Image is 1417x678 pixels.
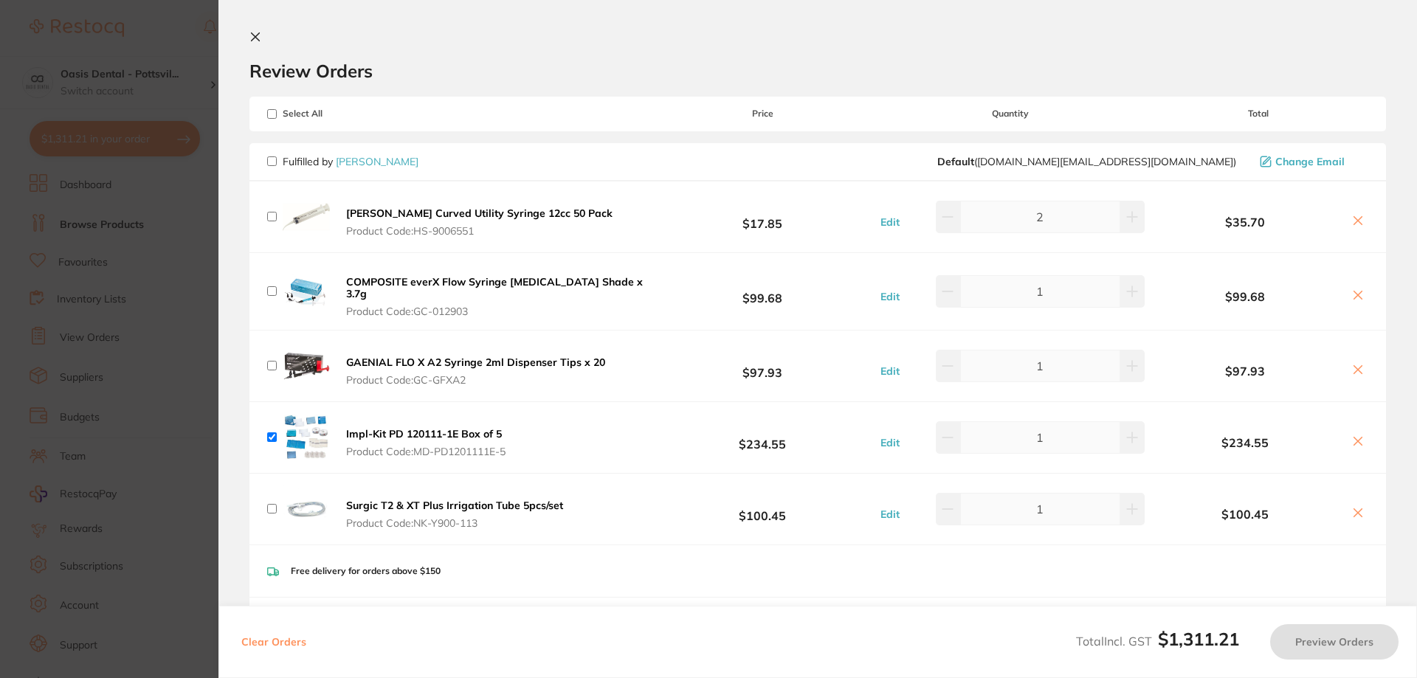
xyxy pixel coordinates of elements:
[652,108,872,119] span: Price
[652,496,872,523] b: $100.45
[1275,156,1345,167] span: Change Email
[937,156,1236,167] span: customer.care@henryschein.com.au
[876,290,904,303] button: Edit
[1158,628,1239,650] b: $1,311.21
[283,414,330,461] img: MzY2bnRhaQ
[1148,290,1342,303] b: $99.68
[1255,155,1368,168] button: Change Email
[652,277,872,305] b: $99.68
[237,624,311,660] button: Clear Orders
[1148,108,1368,119] span: Total
[346,225,613,237] span: Product Code: HS-9006551
[342,499,568,530] button: Surgic T2 & XT Plus Irrigation Tube 5pcs/set Product Code:NK-Y900-113
[873,108,1148,119] span: Quantity
[346,275,643,300] b: COMPOSITE everX Flow Syringe [MEDICAL_DATA] Shade x 3.7g
[283,156,418,167] p: Fulfilled by
[342,356,610,387] button: GAENIAL FLO X A2 Syringe 2ml Dispenser Tips x 20 Product Code:GC-GFXA2
[1148,436,1342,449] b: $234.55
[937,155,974,168] b: Default
[346,499,563,512] b: Surgic T2 & XT Plus Irrigation Tube 5pcs/set
[346,446,506,457] span: Product Code: MD-PD1201111E-5
[1076,634,1239,648] span: Total Incl. GST
[1148,508,1342,521] b: $100.45
[336,155,418,168] a: [PERSON_NAME]
[652,353,872,380] b: $97.93
[652,203,872,230] b: $17.85
[346,305,648,317] span: Product Code: GC-012903
[283,485,330,533] img: ZHZmM3Jseg
[342,427,510,458] button: Impl-Kit PD 120111-1E Box of 5 Product Code:MD-PD1201111E-5
[267,108,415,119] span: Select All
[876,508,904,521] button: Edit
[876,364,904,378] button: Edit
[249,60,1386,82] h2: Review Orders
[652,424,872,452] b: $234.55
[346,207,613,220] b: [PERSON_NAME] Curved Utility Syringe 12cc 50 Pack
[876,215,904,229] button: Edit
[346,427,502,440] b: Impl-Kit PD 120111-1E Box of 5
[346,374,605,386] span: Product Code: GC-GFXA2
[1148,215,1342,229] b: $35.70
[1270,624,1399,660] button: Preview Orders
[1148,364,1342,378] b: $97.93
[283,193,330,241] img: aThzODk1Zg
[342,207,617,238] button: [PERSON_NAME] Curved Utility Syringe 12cc 50 Pack Product Code:HS-9006551
[283,342,330,390] img: OGQ3bDcxYg
[876,436,904,449] button: Edit
[346,517,563,529] span: Product Code: NK-Y900-113
[283,268,330,315] img: eGYwMTdwOQ
[346,356,605,369] b: GAENIAL FLO X A2 Syringe 2ml Dispenser Tips x 20
[342,275,652,318] button: COMPOSITE everX Flow Syringe [MEDICAL_DATA] Shade x 3.7g Product Code:GC-012903
[291,566,441,576] p: Free delivery for orders above $150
